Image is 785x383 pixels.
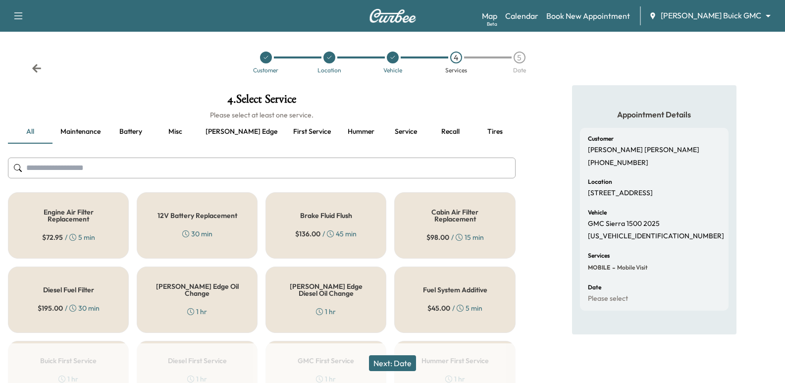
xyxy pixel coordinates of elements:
a: MapBeta [482,10,497,22]
span: $ 98.00 [426,232,449,242]
button: Tires [472,120,517,144]
h6: Services [588,253,610,259]
div: / 15 min [426,232,484,242]
div: 1 hr [316,307,336,317]
div: Date [513,67,526,73]
div: 5 [514,52,525,63]
img: Curbee Logo [369,9,417,23]
div: Location [317,67,341,73]
div: 4 [450,52,462,63]
div: Customer [253,67,278,73]
span: - [610,263,615,273]
h6: Location [588,179,612,185]
h5: Engine Air Filter Replacement [24,209,112,222]
span: Mobile Visit [615,264,648,272]
button: Recall [428,120,472,144]
h5: 12V Battery Replacement [157,212,237,219]
button: [PERSON_NAME] edge [198,120,285,144]
h5: Appointment Details [580,109,729,120]
p: [STREET_ADDRESS] [588,189,653,198]
div: 30 min [182,229,212,239]
h6: Date [588,284,601,290]
span: $ 72.95 [42,232,63,242]
div: Back [32,63,42,73]
button: Battery [108,120,153,144]
a: Calendar [505,10,538,22]
span: $ 136.00 [295,229,320,239]
h6: Please select at least one service. [8,110,516,120]
h5: Diesel Fuel Filter [43,286,94,293]
h5: Cabin Air Filter Replacement [411,209,499,222]
h6: Customer [588,136,614,142]
h5: [PERSON_NAME] Edge Diesel Oil Change [282,283,370,297]
p: [PERSON_NAME] [PERSON_NAME] [588,146,699,155]
h1: 4 . Select Service [8,93,516,110]
div: 1 hr [187,307,207,317]
h6: Vehicle [588,210,607,216]
button: Hummer [339,120,383,144]
button: Service [383,120,428,144]
span: $ 195.00 [38,303,63,313]
div: Beta [487,20,497,28]
button: Maintenance [52,120,108,144]
h5: Fuel System Additive [423,286,487,293]
p: [PHONE_NUMBER] [588,159,648,167]
span: $ 45.00 [427,303,450,313]
p: [US_VEHICLE_IDENTIFICATION_NUMBER] [588,232,724,241]
button: First service [285,120,339,144]
p: Please select [588,294,628,303]
div: / 45 min [295,229,357,239]
div: basic tabs example [8,120,516,144]
div: Vehicle [383,67,402,73]
div: / 5 min [427,303,482,313]
button: Next: Date [369,355,416,371]
div: Services [445,67,467,73]
h5: Brake Fluid Flush [300,212,352,219]
div: / 30 min [38,303,100,313]
a: Book New Appointment [546,10,630,22]
h5: [PERSON_NAME] Edge Oil Change [153,283,241,297]
span: MOBILE [588,264,610,272]
span: [PERSON_NAME] Buick GMC [661,10,761,21]
div: / 5 min [42,232,95,242]
button: all [8,120,52,144]
button: Misc [153,120,198,144]
p: GMC Sierra 1500 2025 [588,219,660,228]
